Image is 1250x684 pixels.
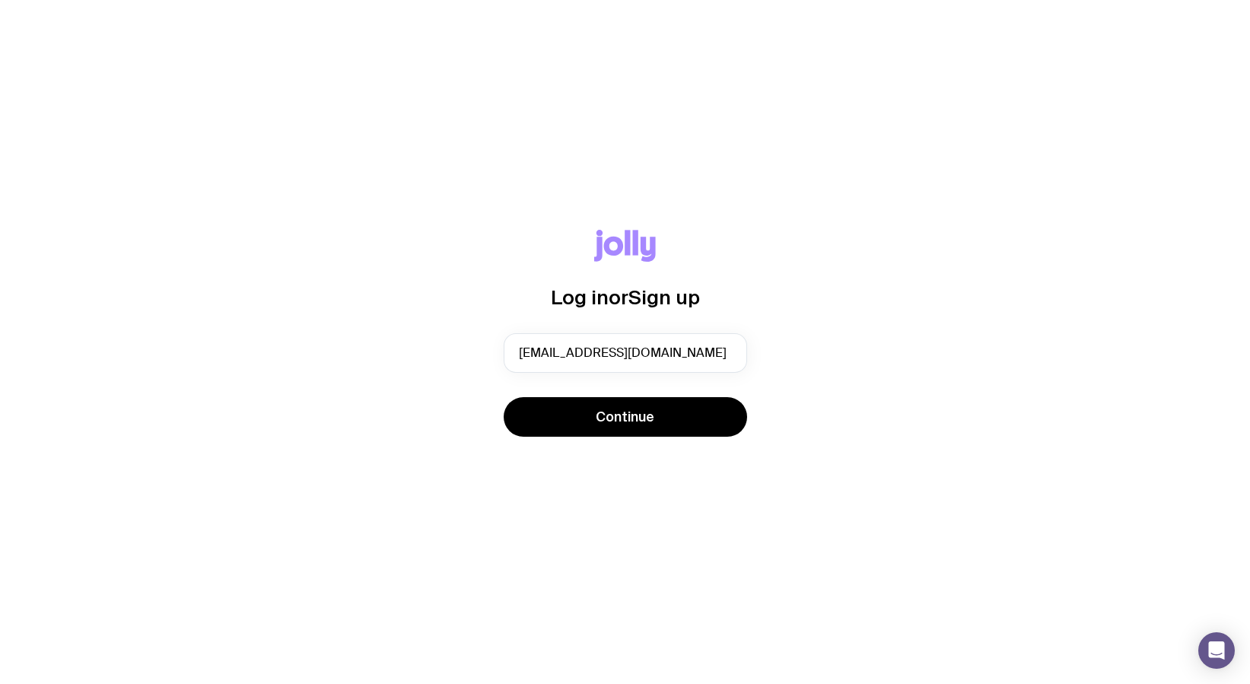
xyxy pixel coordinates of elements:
span: Continue [596,408,654,426]
input: you@email.com [504,333,747,373]
span: Log in [551,286,609,308]
button: Continue [504,397,747,437]
div: Open Intercom Messenger [1198,632,1235,669]
span: or [609,286,628,308]
span: Sign up [628,286,700,308]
